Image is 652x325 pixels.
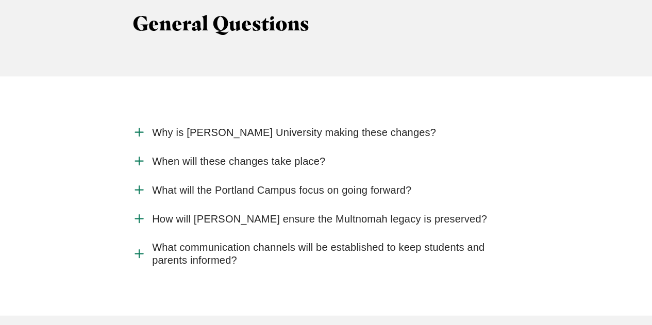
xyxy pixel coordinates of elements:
[152,126,436,139] span: Why is [PERSON_NAME] University making these changes?
[152,184,411,197] span: What will the Portland Campus focus on going forward?
[152,241,520,267] span: What communication channels will be established to keep students and parents informed?
[152,213,487,226] span: How will [PERSON_NAME] ensure the Multnomah legacy is preserved?
[152,155,325,168] span: When will these changes take place?
[132,12,520,36] h3: General Questions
